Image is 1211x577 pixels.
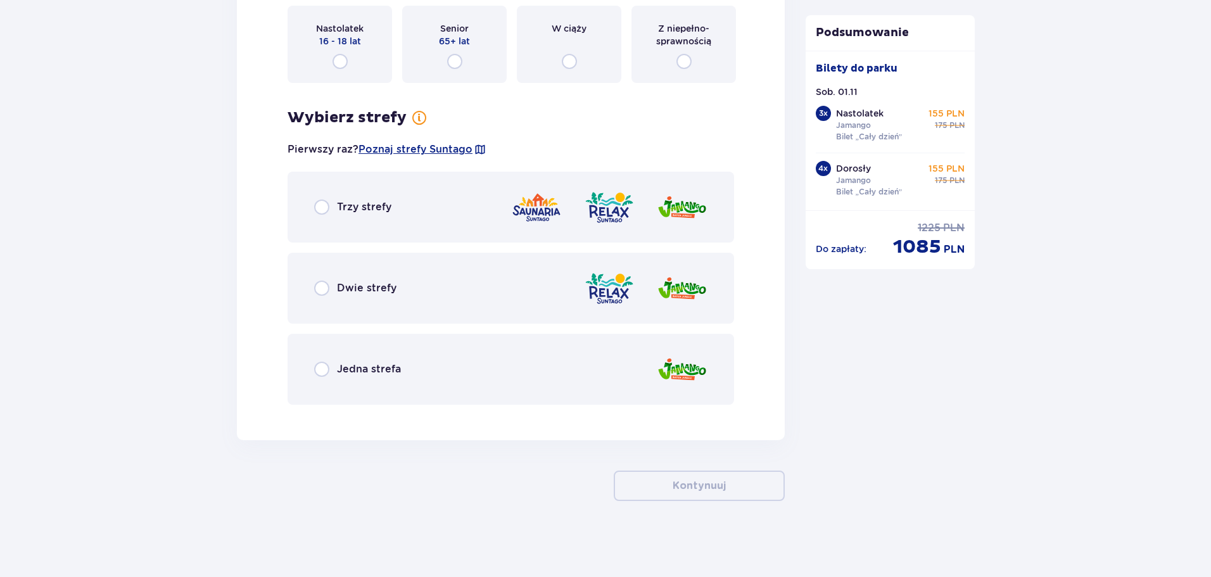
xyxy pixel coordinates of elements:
p: Dwie strefy [337,281,396,295]
p: 65+ lat [439,35,470,48]
p: Do zapłaty : [816,243,866,255]
a: Poznaj strefy Suntago [358,143,472,156]
p: 1225 [918,221,941,235]
p: W ciąży [552,22,586,35]
p: PLN [949,120,965,131]
p: Jamango [836,175,871,186]
p: Wybierz strefy [288,108,407,127]
p: Bilet „Cały dzień” [836,186,903,198]
img: zone logo [584,189,635,225]
p: Trzy strefy [337,200,391,214]
img: zone logo [584,270,635,307]
p: 155 PLN [929,162,965,175]
p: Jedna strefa [337,362,401,376]
p: Dorosły [836,162,871,175]
p: 16 - 18 lat [319,35,361,48]
p: PLN [944,243,965,257]
p: 1085 [893,235,941,259]
p: Pierwszy raz? [288,143,486,156]
p: Kontynuuj [673,479,726,493]
img: zone logo [657,352,707,388]
p: Z niepełno­sprawnością [643,22,725,48]
p: 175 [935,120,947,131]
p: Bilet „Cały dzień” [836,131,903,143]
p: Jamango [836,120,871,131]
p: Sob. 01.11 [816,86,858,98]
div: 3 x [816,106,831,121]
div: 4 x [816,161,831,176]
img: zone logo [511,189,562,225]
img: zone logo [657,270,707,307]
p: PLN [949,175,965,186]
p: 155 PLN [929,107,965,120]
p: 175 [935,175,947,186]
p: Podsumowanie [806,25,975,41]
p: Nastolatek [836,107,884,120]
button: Kontynuuj [614,471,785,501]
p: Nastolatek [316,22,364,35]
p: Bilety do parku [816,61,897,75]
img: zone logo [657,189,707,225]
p: PLN [943,221,965,235]
p: Senior [440,22,469,35]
